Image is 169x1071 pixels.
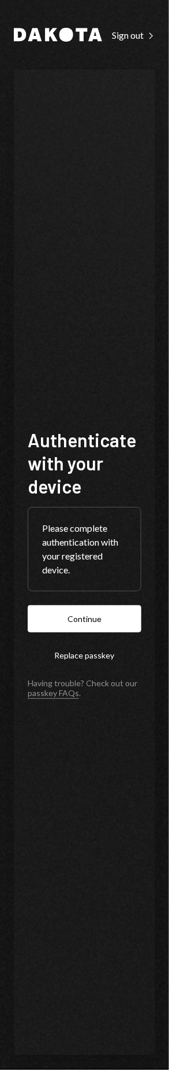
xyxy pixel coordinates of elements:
div: Having trouble? Check out our . [28,679,141,698]
button: Continue [28,606,141,633]
div: Please complete authentication with your registered device. [42,522,127,577]
button: Replace passkey [28,642,141,669]
a: Sign out [112,28,155,41]
a: passkey FAQs [28,689,79,700]
div: Sign out [112,30,155,41]
h1: Authenticate with your device [28,429,141,498]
